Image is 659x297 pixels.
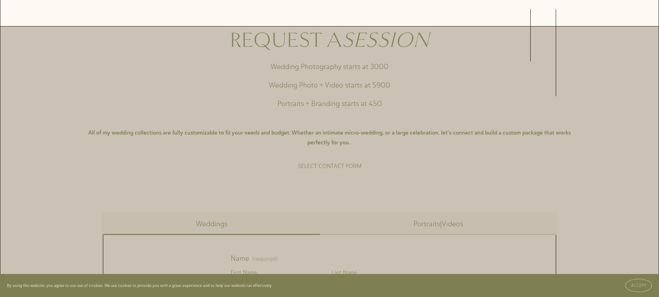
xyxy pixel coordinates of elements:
[103,212,321,235] button: Weddings
[231,268,328,279] div: First Name
[321,212,556,235] button: Portraits|Videos
[625,279,652,292] button: Accept
[179,26,480,54] h2: Request a
[231,252,249,265] span: Name
[204,60,455,73] p: Wedding Photography starts at 3000
[331,268,429,279] div: Last Name
[230,161,429,172] p: SELECT CONTACT FORM
[7,282,273,289] p: By using this website, you agree to our use of cookies. We use cookies to provide you with a grea...
[204,97,455,110] p: Portraits + Branding starts at 450
[342,28,429,53] em: session
[631,283,646,288] span: Accept
[88,129,572,146] strong: All of my wedding collections are fully customizable to fit your needs and budget. Whether an int...
[204,79,455,92] p: Wedding Photo + Video starts at 5900
[252,256,278,262] span: (required)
